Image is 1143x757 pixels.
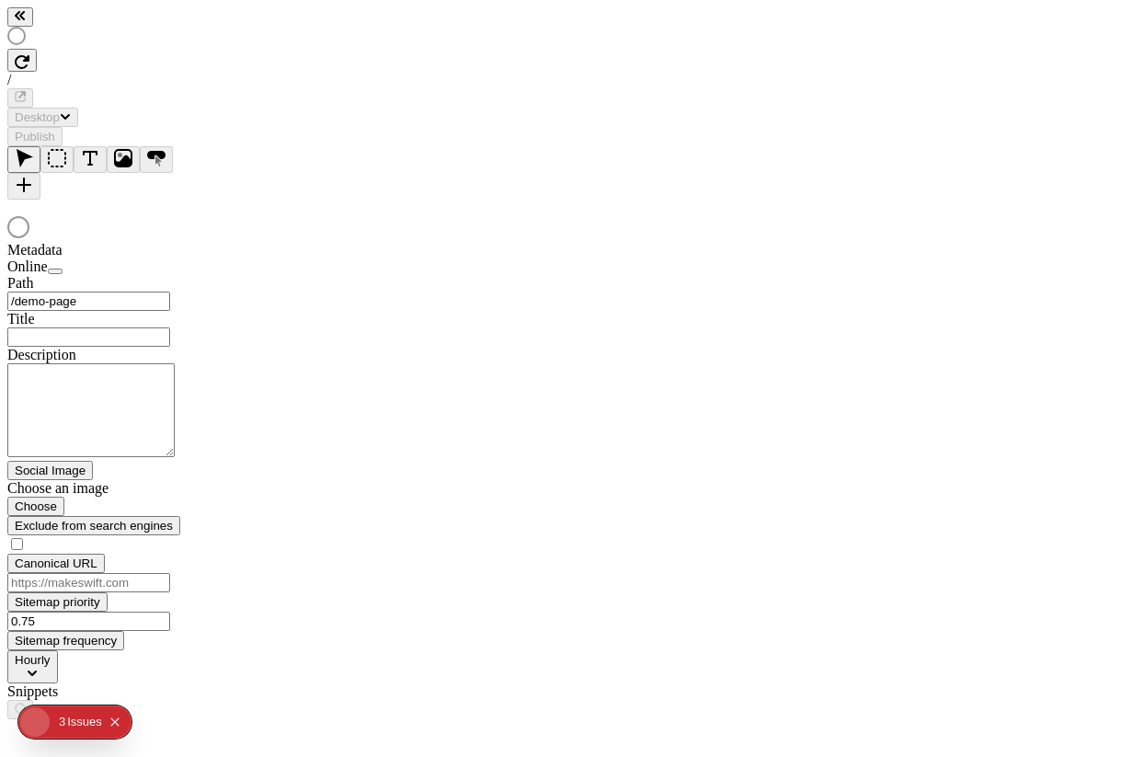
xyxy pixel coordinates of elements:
button: Exclude from search engines [7,516,180,535]
span: Title [7,311,35,327]
span: Sitemap priority [15,595,100,609]
span: Desktop [15,110,60,124]
button: Sitemap priority [7,592,108,612]
button: Sitemap frequency [7,631,124,650]
span: Hourly [15,653,51,667]
input: https://makeswift.com [7,573,170,592]
button: Hourly [7,650,58,683]
button: Text [74,146,107,173]
button: Choose [7,497,64,516]
span: Sitemap frequency [15,634,117,648]
span: Choose [15,499,57,513]
div: Choose an image [7,480,228,497]
div: / [7,72,1136,88]
span: Exclude from search engines [15,519,173,533]
button: Desktop [7,108,78,127]
button: Social Image [7,461,93,480]
button: Image [107,146,140,173]
span: Online [7,258,48,274]
button: Publish [7,127,63,146]
div: Metadata [7,242,228,258]
span: Social Image [15,464,86,477]
button: Canonical URL [7,554,105,573]
span: Publish [15,130,55,143]
button: Box [40,146,74,173]
span: Path [7,275,33,291]
div: Snippets [7,683,228,700]
span: Canonical URL [15,556,97,570]
span: Description [7,347,76,362]
button: Button [140,146,173,173]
